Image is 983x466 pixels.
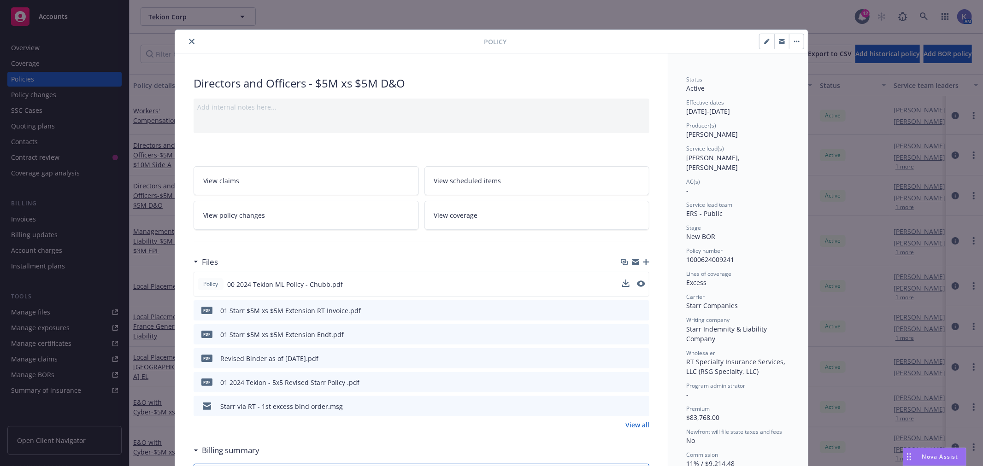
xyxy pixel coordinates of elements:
[903,448,915,466] div: Drag to move
[686,178,700,186] span: AC(s)
[220,330,344,339] div: 01 Starr $5M xs $5M Extension Endt.pdf
[637,402,646,411] button: preview file
[686,451,718,459] span: Commission
[194,256,218,268] div: Files
[201,379,212,385] span: pdf
[686,130,738,139] span: [PERSON_NAME]
[220,354,318,363] div: Revised Binder as of [DATE].pdf
[623,306,630,315] button: download file
[686,357,787,376] span: RT Specialty Insurance Services, LLC (RSG Specialty, LLC)
[686,301,738,310] span: Starr Companies
[686,99,724,106] span: Effective dates
[686,209,723,218] span: ERS - Public
[194,76,649,91] div: Directors and Officers - $5M xs $5M D&O
[220,402,343,411] div: Starr via RT - 1st excess bind order.msg
[484,37,506,47] span: Policy
[686,186,689,195] span: -
[686,224,701,232] span: Stage
[194,201,419,230] a: View policy changes
[625,420,649,430] a: View all
[227,280,343,289] span: 00 2024 Tekion ML Policy - Chubb.pdf
[686,122,716,129] span: Producer(s)
[203,210,265,220] span: View policy changes
[686,405,710,413] span: Premium
[622,280,630,287] button: download file
[637,378,646,387] button: preview file
[637,306,646,315] button: preview file
[434,210,478,220] span: View coverage
[686,436,695,445] span: No
[201,331,212,338] span: pdf
[186,36,197,47] button: close
[903,448,966,466] button: Nova Assist
[686,99,789,116] div: [DATE] - [DATE]
[637,280,645,289] button: preview file
[623,330,630,339] button: download file
[686,84,705,93] span: Active
[434,176,501,186] span: View scheduled items
[686,145,724,152] span: Service lead(s)
[194,444,259,456] div: Billing summary
[686,413,719,422] span: $83,768.00
[637,330,646,339] button: preview file
[220,306,361,315] div: 01 Starr $5M xs $5M Extension RT Invoice.pdf
[197,102,646,112] div: Add internal notes here...
[686,325,769,343] span: Starr Indemnity & Liability Company
[686,153,742,172] span: [PERSON_NAME], [PERSON_NAME]
[622,280,630,289] button: download file
[637,280,645,287] button: preview file
[686,390,689,399] span: -
[201,355,212,361] span: pdf
[686,255,734,264] span: 1000624009241
[623,354,630,363] button: download file
[686,201,732,209] span: Service lead team
[424,166,650,195] a: View scheduled items
[686,278,706,287] span: Excess
[686,76,702,83] span: Status
[424,201,650,230] a: View coverage
[637,354,646,363] button: preview file
[201,307,212,314] span: pdf
[686,232,715,241] span: New BOR
[922,453,959,460] span: Nova Assist
[686,382,745,390] span: Program administrator
[201,280,220,288] span: Policy
[194,166,419,195] a: View claims
[220,378,359,387] div: 01 2024 Tekion - 5x5 Revised Starr Policy .pdf
[686,293,705,301] span: Carrier
[686,270,731,278] span: Lines of coverage
[203,176,239,186] span: View claims
[623,378,630,387] button: download file
[623,402,630,411] button: download file
[202,256,218,268] h3: Files
[686,247,723,255] span: Policy number
[202,444,259,456] h3: Billing summary
[686,428,782,436] span: Newfront will file state taxes and fees
[686,349,715,357] span: Wholesaler
[686,316,730,324] span: Writing company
